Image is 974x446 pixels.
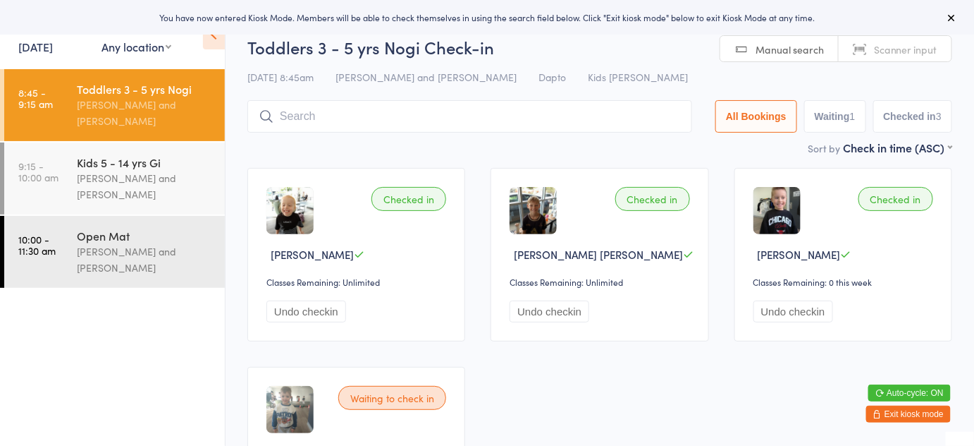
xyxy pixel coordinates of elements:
div: 3 [936,111,942,122]
button: Undo checkin [753,301,833,323]
h2: Toddlers 3 - 5 yrs Nogi Check-in [247,35,952,59]
div: Kids 5 - 14 yrs Gi [77,155,213,170]
div: Toddlers 3 - 5 yrs Nogi [77,81,213,97]
span: Dapto [538,70,566,84]
button: Auto-cycle: ON [868,385,951,402]
span: Manual search [756,42,824,56]
img: image1741585595.png [510,187,557,234]
img: image1754091108.png [753,187,801,234]
div: Classes Remaining: Unlimited [510,276,693,288]
time: 8:45 - 9:15 am [18,87,53,109]
time: 10:00 - 11:30 am [18,234,56,256]
div: [PERSON_NAME] and [PERSON_NAME] [77,170,213,203]
div: 1 [850,111,856,122]
div: Classes Remaining: 0 this week [753,276,937,288]
span: [PERSON_NAME] and [PERSON_NAME] [335,70,517,84]
button: Waiting1 [804,100,866,133]
div: Classes Remaining: Unlimited [266,276,450,288]
label: Sort by [808,141,840,155]
div: Checked in [615,187,690,211]
div: [PERSON_NAME] and [PERSON_NAME] [77,97,213,129]
button: Undo checkin [510,301,589,323]
span: Scanner input [874,42,937,56]
img: image1752878755.png [266,386,314,433]
div: Any location [101,39,171,54]
button: All Bookings [715,100,797,133]
span: Kids [PERSON_NAME] [588,70,688,84]
span: [PERSON_NAME] [271,247,354,262]
div: Open Mat [77,228,213,243]
div: Checked in [858,187,933,211]
div: You have now entered Kiosk Mode. Members will be able to check themselves in using the search fie... [23,11,951,23]
div: Waiting to check in [338,386,446,410]
input: Search [247,100,692,133]
div: Check in time (ASC) [843,140,952,155]
div: [PERSON_NAME] and [PERSON_NAME] [77,243,213,276]
span: [DATE] 8:45am [247,70,314,84]
a: 9:15 -10:00 amKids 5 - 14 yrs Gi[PERSON_NAME] and [PERSON_NAME] [4,143,225,215]
span: [PERSON_NAME] [PERSON_NAME] [514,247,683,262]
a: 8:45 -9:15 amToddlers 3 - 5 yrs Nogi[PERSON_NAME] and [PERSON_NAME] [4,69,225,141]
a: [DATE] [18,39,53,54]
span: [PERSON_NAME] [758,247,841,262]
button: Undo checkin [266,301,346,323]
a: 10:00 -11:30 amOpen Mat[PERSON_NAME] and [PERSON_NAME] [4,216,225,288]
button: Exit kiosk mode [866,406,951,423]
img: image1746830578.png [266,187,314,234]
div: Checked in [371,187,446,211]
time: 9:15 - 10:00 am [18,160,58,183]
button: Checked in3 [873,100,953,133]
